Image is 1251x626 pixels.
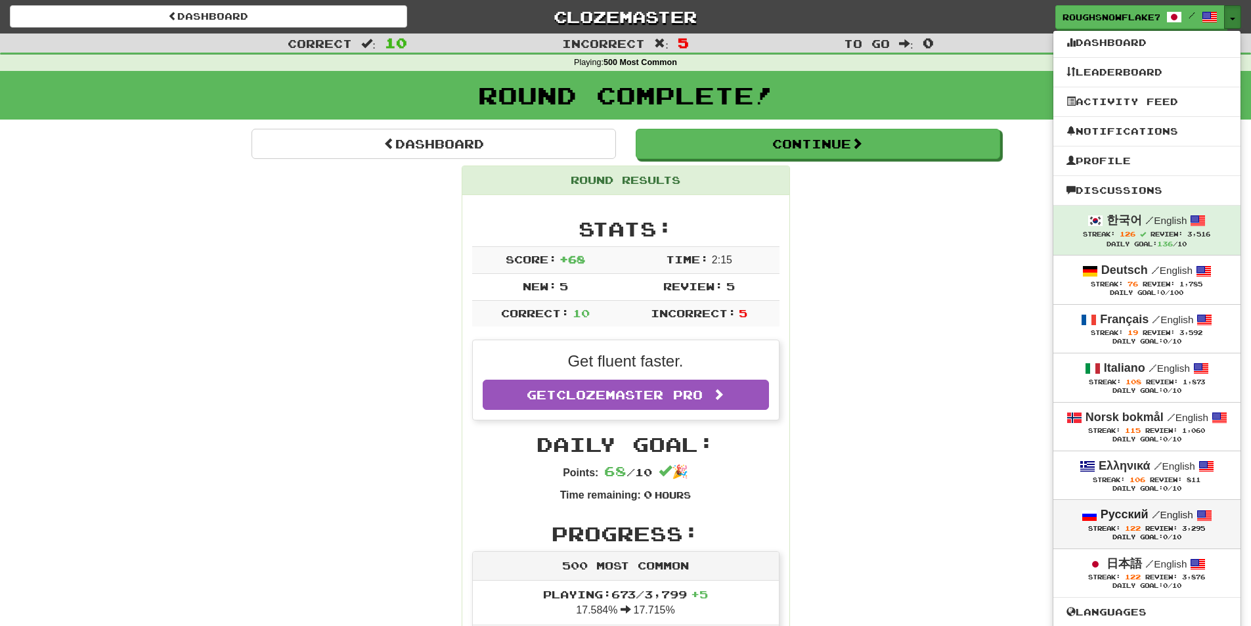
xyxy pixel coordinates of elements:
span: 68 [604,463,626,479]
small: English [1167,412,1208,423]
span: / [1152,313,1160,325]
span: 🎉 [659,464,688,479]
strong: 日本語 [1107,557,1142,570]
strong: Norsk bokmål [1086,411,1164,424]
span: 10 [573,307,590,319]
span: 3,592 [1179,329,1202,336]
span: / [1167,411,1175,423]
a: RoughSnowflake757 / [1055,5,1225,29]
div: Daily Goal: /10 [1066,239,1227,249]
span: : [361,38,376,49]
span: 136 [1157,240,1173,248]
span: 0 [1163,338,1168,345]
span: Incorrect [562,37,645,50]
div: 500 Most Common [473,552,779,581]
div: Daily Goal: /10 [1066,533,1227,542]
span: 115 [1125,426,1141,434]
span: : [899,38,913,49]
strong: 500 Most Common [604,58,677,67]
a: Activity Feed [1053,93,1240,110]
span: / [1189,11,1195,20]
span: Streak: [1091,280,1123,288]
small: English [1152,509,1193,520]
span: 0 [1163,436,1168,443]
h2: Progress: [472,523,779,545]
span: Streak: [1091,329,1123,336]
span: 122 [1125,573,1141,581]
span: Streak: [1088,525,1120,532]
strong: Italiano [1104,361,1145,374]
strong: Points: [563,467,598,478]
span: Score: [506,253,557,265]
p: Get fluent faster. [483,350,769,372]
span: : [654,38,669,49]
small: English [1149,363,1190,374]
span: Review: [1146,378,1178,386]
span: Streak: [1088,427,1120,434]
span: Review: [1151,231,1183,238]
span: 5 [678,35,689,51]
strong: Ελληνικά [1099,459,1151,472]
span: Streak includes today. [1140,231,1146,237]
div: Round Results [462,166,789,195]
span: Review: [1143,329,1175,336]
a: 日本語 /English Streak: 122 Review: 3,876 Daily Goal:0/10 [1053,549,1240,597]
a: Dashboard [252,129,616,159]
a: Ελληνικά /English Streak: 106 Review: 811 Daily Goal:0/10 [1053,451,1240,499]
li: 17.584% 17.715% [473,581,779,625]
button: Continue [636,129,1000,159]
a: Русский /English Streak: 122 Review: 3,295 Daily Goal:0/10 [1053,500,1240,548]
span: 811 [1187,476,1200,483]
span: / 10 [604,466,652,478]
span: 19 [1128,328,1138,336]
span: 10 [385,35,407,51]
a: Languages [1053,604,1240,621]
span: Streak: [1089,378,1121,386]
strong: Русский [1101,508,1149,521]
span: New: [523,280,557,292]
small: English [1152,314,1193,325]
span: 3,516 [1187,231,1210,238]
span: 0 [1163,485,1168,492]
a: Français /English Streak: 19 Review: 3,592 Daily Goal:0/10 [1053,305,1240,353]
span: Clozemaster Pro [556,388,703,402]
span: 0 [1160,289,1165,296]
span: 3,876 [1182,573,1205,581]
strong: Français [1100,313,1149,326]
div: Daily Goal: /100 [1066,289,1227,298]
span: / [1149,362,1157,374]
strong: Time remaining: [560,489,641,501]
span: + 5 [691,588,708,600]
small: English [1145,558,1187,570]
div: Daily Goal: /10 [1066,582,1227,591]
span: / [1145,558,1154,570]
span: 1,060 [1182,427,1205,434]
a: Dashboard [10,5,407,28]
span: Incorrect: [651,307,736,319]
a: Italiano /English Streak: 108 Review: 1,873 Daily Goal:0/10 [1053,353,1240,401]
span: Review: [1145,427,1177,434]
strong: 한국어 [1107,213,1142,227]
a: Discussions [1053,182,1240,199]
span: 5 [739,307,747,319]
a: Notifications [1053,123,1240,140]
span: 0 [644,488,652,501]
span: 5 [560,280,568,292]
h2: Stats: [472,218,779,240]
span: Review: [1143,280,1175,288]
span: 0 [1163,387,1168,394]
span: To go [844,37,890,50]
span: 0 [1163,533,1168,541]
span: RoughSnowflake757 [1063,11,1160,23]
div: Daily Goal: /10 [1066,485,1227,493]
span: 0 [1163,582,1168,589]
h2: Daily Goal: [472,434,779,455]
span: Streak: [1093,476,1125,483]
span: + 68 [560,253,585,265]
span: Review: [663,280,723,292]
a: GetClozemaster Pro [483,380,769,410]
a: Dashboard [1053,34,1240,51]
span: 3,295 [1182,525,1205,532]
small: English [1145,215,1187,226]
a: Norsk bokmål /English Streak: 115 Review: 1,060 Daily Goal:0/10 [1053,403,1240,451]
